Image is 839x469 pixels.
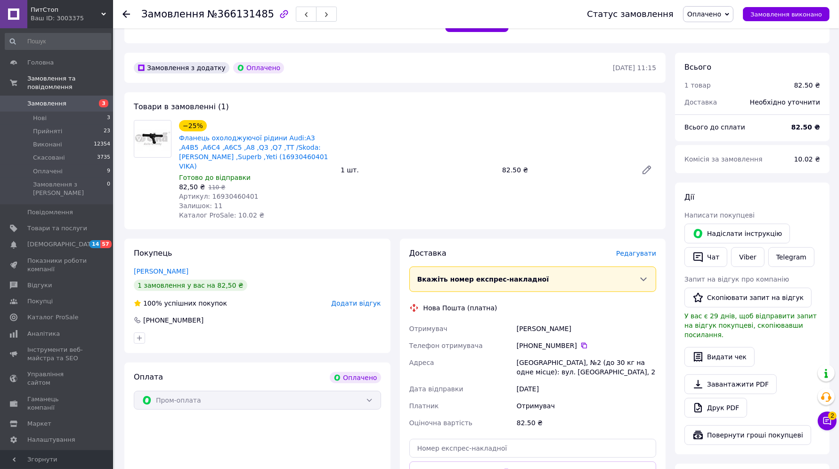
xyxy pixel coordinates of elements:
[27,74,113,91] span: Замовлення та повідомлення
[97,154,110,162] span: 3735
[27,281,52,290] span: Відгуки
[27,240,97,249] span: [DEMOGRAPHIC_DATA]
[616,250,656,257] span: Редагувати
[515,380,658,397] div: [DATE]
[818,412,837,430] button: Чат з покупцем2
[684,312,817,339] span: У вас є 29 днів, щоб відправити запит на відгук покупцеві, скопіювавши посилання.
[517,341,656,350] div: [PHONE_NUMBER]
[94,140,110,149] span: 12354
[134,267,188,275] a: [PERSON_NAME]
[684,193,694,202] span: Дії
[409,359,434,366] span: Адреса
[179,211,264,219] span: Каталог ProSale: 10.02 ₴
[684,98,717,106] span: Доставка
[684,347,755,367] button: Видати чек
[515,320,658,337] div: [PERSON_NAME]
[27,99,66,108] span: Замовлення
[613,64,656,72] time: [DATE] 11:15
[27,208,73,217] span: Повідомлення
[27,370,87,387] span: Управління сайтом
[515,354,658,380] div: [GEOGRAPHIC_DATA], №2 (до 30 кг на одне місце): вул. [GEOGRAPHIC_DATA], 2
[33,180,107,197] span: Замовлення з [PERSON_NAME]
[750,11,822,18] span: Замовлення виконано
[27,224,87,233] span: Товари та послуги
[637,161,656,179] a: Редагувати
[731,247,764,267] a: Viber
[684,224,790,243] button: Надіслати інструкцію
[687,10,721,18] span: Оплачено
[134,372,163,381] span: Оплата
[33,140,62,149] span: Виконані
[107,180,110,197] span: 0
[107,167,110,176] span: 9
[142,315,204,325] div: [PHONE_NUMBER]
[33,167,63,176] span: Оплачені
[684,81,711,89] span: 1 товар
[828,412,837,420] span: 2
[684,211,755,219] span: Написати покупцеві
[134,299,227,308] div: успішних покупок
[743,7,830,21] button: Замовлення виконано
[744,92,826,113] div: Необхідно уточнити
[409,439,657,458] input: Номер експрес-накладної
[33,114,47,122] span: Нові
[498,163,634,177] div: 82.50 ₴
[417,275,549,283] span: Вкажіть номер експрес-накладної
[791,123,820,131] b: 82.50 ₴
[27,346,87,363] span: Інструменти веб-майстра та SEO
[684,155,763,163] span: Комісія за замовлення
[409,419,472,427] span: Оціночна вартість
[90,240,100,248] span: 14
[409,342,483,349] span: Телефон отримувача
[134,102,229,111] span: Товари в замовленні (1)
[27,257,87,274] span: Показники роботи компанії
[515,414,658,431] div: 82.50 ₴
[684,275,789,283] span: Запит на відгук про компанію
[409,385,464,393] span: Дата відправки
[143,299,162,307] span: 100%
[179,174,251,181] span: Готово до відправки
[768,247,815,267] a: Telegram
[31,6,101,14] span: ПитСтоп
[122,9,130,19] div: Повернутися назад
[409,325,448,332] span: Отримувач
[107,114,110,122] span: 3
[99,99,108,107] span: 3
[27,313,78,322] span: Каталог ProSale
[5,33,111,50] input: Пошук
[684,63,711,72] span: Всього
[31,14,113,23] div: Ваш ID: 3003375
[100,240,111,248] span: 57
[134,62,229,73] div: Замовлення з додатку
[134,127,171,151] img: Фланець охолоджуючої рідини Audi:A3 ,A4B5 ,A6C4 ,A6C5 ,A8 ,Q3 ,Q7 ,TT /Skoda:Octavia ,Superb ,Yet...
[27,436,75,444] span: Налаштування
[27,297,53,306] span: Покупці
[421,303,500,313] div: Нова Пошта (платна)
[587,9,674,19] div: Статус замовлення
[179,120,207,131] div: −25%
[684,374,777,394] a: Завантажити PDF
[179,183,205,191] span: 82,50 ₴
[179,134,328,170] a: Фланець охолоджуючої рідини Audi:A3 ,A4B5 ,A6C4 ,A6C5 ,A8 ,Q3 ,Q7 ,TT /Skoda:[PERSON_NAME] ,Super...
[33,154,65,162] span: Скасовані
[134,280,247,291] div: 1 замовлення у вас на 82,50 ₴
[409,249,447,258] span: Доставка
[141,8,204,20] span: Замовлення
[27,58,54,67] span: Головна
[134,249,172,258] span: Покупець
[208,184,225,191] span: 110 ₴
[684,247,727,267] button: Чат
[330,372,381,383] div: Оплачено
[684,288,812,307] button: Скопіювати запит на відгук
[331,299,381,307] span: Додати відгук
[27,420,51,428] span: Маркет
[33,127,62,136] span: Прийняті
[684,398,747,418] a: Друк PDF
[794,155,820,163] span: 10.02 ₴
[179,202,222,210] span: Залишок: 11
[233,62,284,73] div: Оплачено
[27,395,87,412] span: Гаманець компанії
[684,123,745,131] span: Всього до сплати
[104,127,110,136] span: 23
[684,425,811,445] button: Повернути гроші покупцеві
